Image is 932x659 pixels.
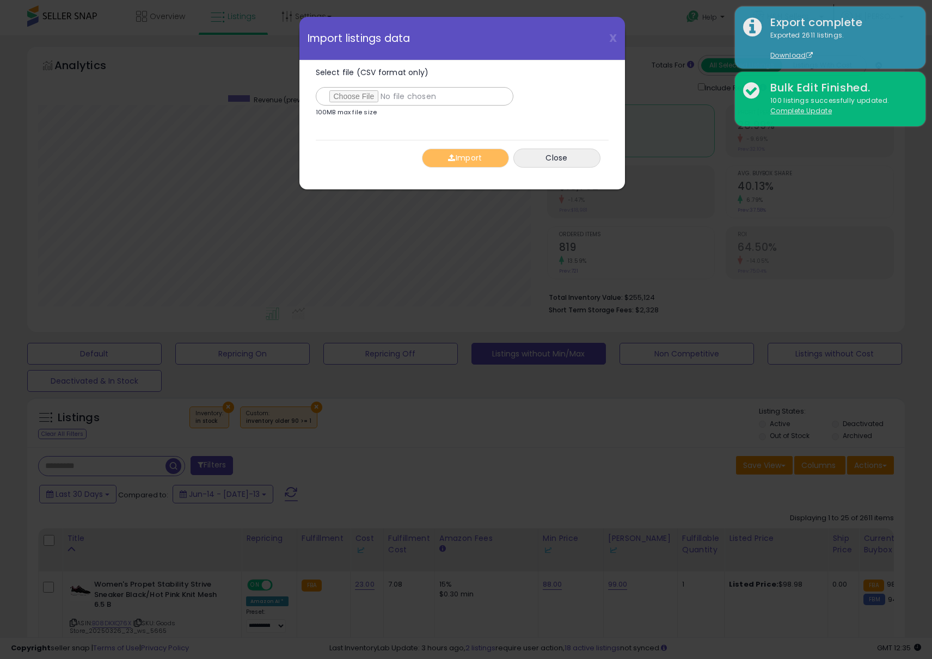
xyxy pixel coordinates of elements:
a: Download [770,51,813,60]
span: Select file (CSV format only) [316,67,429,78]
u: Complete Update [770,106,832,115]
div: Bulk Edit Finished. [762,80,917,96]
p: 100MB max file size [316,109,377,115]
span: Import listings data [308,33,410,44]
button: Close [513,149,600,168]
div: Exported 2611 listings. [762,30,917,61]
span: X [609,30,617,46]
div: Export complete [762,15,917,30]
button: Import [422,149,509,168]
div: 100 listings successfully updated. [762,96,917,116]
